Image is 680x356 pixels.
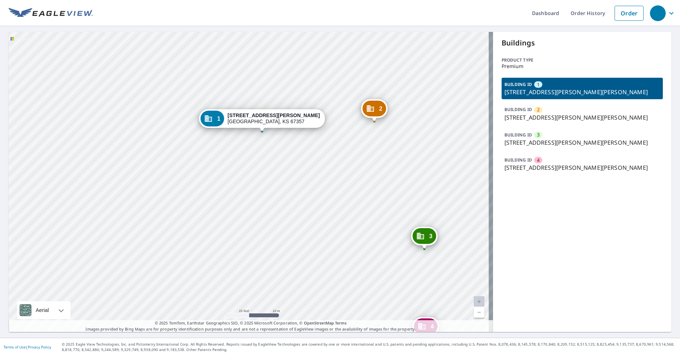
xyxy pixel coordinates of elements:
span: 2 [537,106,539,113]
a: Privacy Policy [28,345,51,350]
p: [STREET_ADDRESS][PERSON_NAME][PERSON_NAME] [504,88,660,96]
a: Terms of Use [4,345,26,350]
p: Buildings [502,38,663,48]
div: Dropped pin, building 4, Commercial property, 2600 Gabriel Ave Parsons, KS 67357 [413,317,439,339]
span: 4 [537,157,539,164]
a: Current Level 20, Zoom Out [474,307,484,318]
p: [STREET_ADDRESS][PERSON_NAME][PERSON_NAME] [504,138,660,147]
p: BUILDING ID [504,132,532,138]
p: Images provided by Bing Maps are for property identification purposes only and are not a represen... [9,320,493,332]
span: 1 [537,81,539,88]
p: BUILDING ID [504,106,532,112]
div: Aerial [17,301,70,319]
p: [STREET_ADDRESS][PERSON_NAME][PERSON_NAME] [504,163,660,172]
span: 3 [537,131,539,138]
img: EV Logo [9,8,93,19]
span: 2 [379,106,383,111]
span: © 2025 TomTom, Earthstar Geographics SIO, © 2025 Microsoft Corporation, © [155,320,347,326]
div: Aerial [34,301,51,319]
p: © 2025 Eagle View Technologies, Inc. and Pictometry International Corp. All Rights Reserved. Repo... [62,342,676,352]
div: Dropped pin, building 2, Commercial property, 2600 Gabriel Ave Parsons, KS 67357 [361,99,388,121]
p: [STREET_ADDRESS][PERSON_NAME][PERSON_NAME] [504,113,660,122]
a: OpenStreetMap [304,320,334,326]
p: BUILDING ID [504,81,532,87]
p: BUILDING ID [504,157,532,163]
p: | [4,345,51,349]
a: Order [615,6,644,21]
div: Dropped pin, building 1, Commercial property, 2600 Gabriel Ave Parsons, KS 67357 [199,109,325,131]
span: 1 [217,116,220,121]
p: Premium [502,63,663,69]
div: Dropped pin, building 3, Commercial property, 2600 Gabriel Ave Parsons, KS 67357 [411,227,438,249]
p: Product type [502,57,663,63]
div: [GEOGRAPHIC_DATA], KS 67357 [227,112,320,125]
strong: [STREET_ADDRESS][PERSON_NAME] [227,112,320,118]
a: Terms [335,320,347,326]
span: 3 [429,234,433,239]
a: Current Level 20, Zoom In Disabled [474,296,484,307]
